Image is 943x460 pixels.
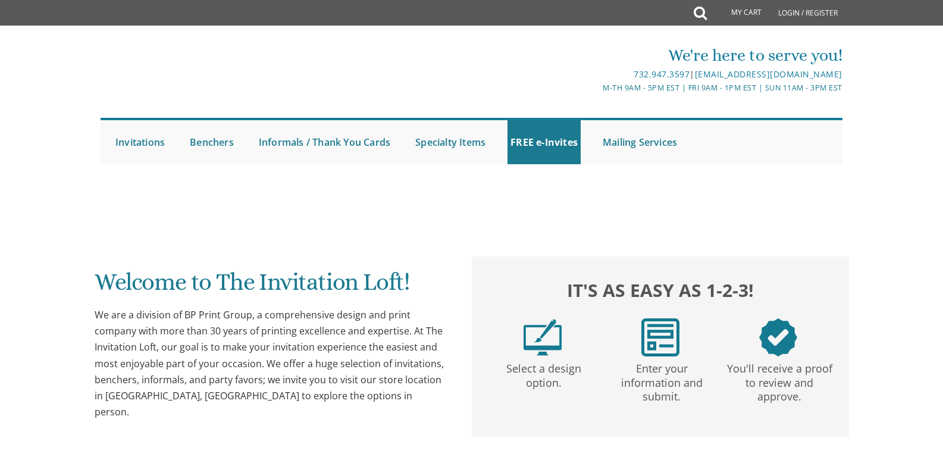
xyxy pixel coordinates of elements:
[524,318,562,356] img: step1.png
[484,277,837,303] h2: It's as easy as 1-2-3!
[187,120,237,164] a: Benchers
[256,120,393,164] a: Informals / Thank You Cards
[95,269,448,304] h1: Welcome to The Invitation Loft!
[641,318,679,356] img: step2.png
[759,318,797,356] img: step3.png
[349,43,842,67] div: We're here to serve you!
[634,68,690,80] a: 732.947.3597
[412,120,488,164] a: Specialty Items
[600,120,680,164] a: Mailing Services
[695,68,842,80] a: [EMAIL_ADDRESS][DOMAIN_NAME]
[112,120,168,164] a: Invitations
[507,120,581,164] a: FREE e-Invites
[349,67,842,82] div: |
[706,1,770,25] a: My Cart
[723,356,836,404] p: You'll receive a proof to review and approve.
[349,82,842,94] div: M-Th 9am - 5pm EST | Fri 9am - 1pm EST | Sun 11am - 3pm EST
[487,356,600,390] p: Select a design option.
[605,356,718,404] p: Enter your information and submit.
[95,307,448,420] div: We are a division of BP Print Group, a comprehensive design and print company with more than 30 y...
